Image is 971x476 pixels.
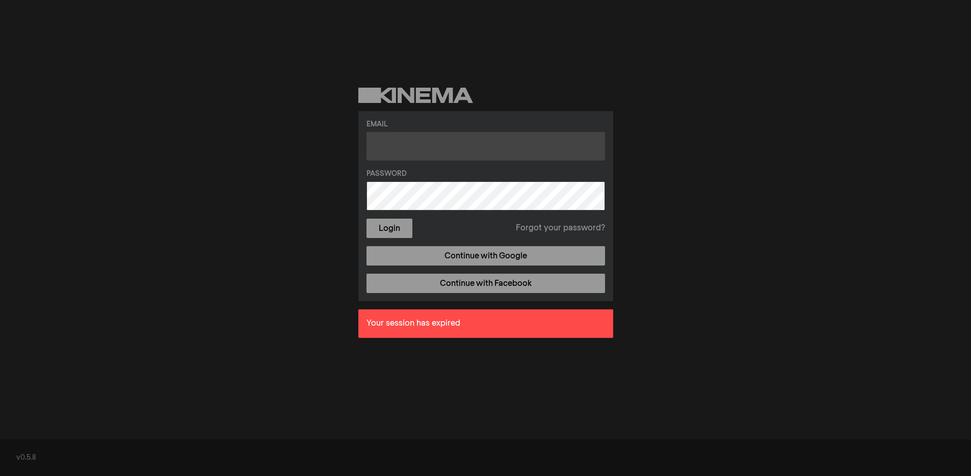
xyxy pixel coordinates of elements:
[366,219,412,238] button: Login
[358,309,613,338] div: Your session has expired
[16,453,955,463] div: v0.5.8
[366,119,605,130] label: Email
[516,222,605,234] a: Forgot your password?
[366,246,605,266] a: Continue with Google
[366,274,605,293] a: Continue with Facebook
[366,169,605,179] label: Password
